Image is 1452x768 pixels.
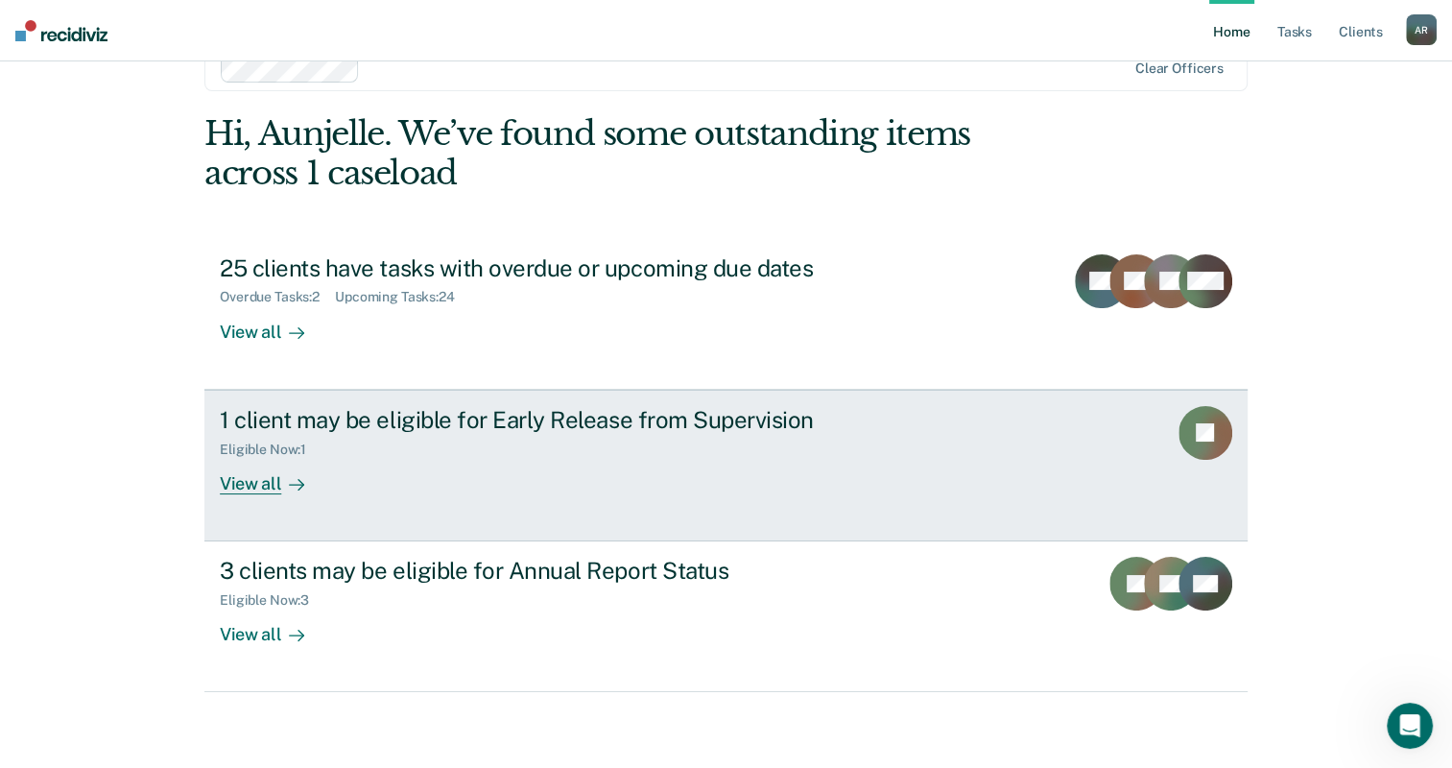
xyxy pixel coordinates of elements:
[220,254,893,282] div: 25 clients have tasks with overdue or upcoming due dates
[1406,14,1437,45] div: A R
[220,592,324,609] div: Eligible Now : 3
[335,289,470,305] div: Upcoming Tasks : 24
[220,289,335,305] div: Overdue Tasks : 2
[204,541,1248,692] a: 3 clients may be eligible for Annual Report StatusEligible Now:3View all
[220,442,321,458] div: Eligible Now : 1
[1406,14,1437,45] button: AR
[220,457,327,494] div: View all
[220,609,327,646] div: View all
[204,390,1248,541] a: 1 client may be eligible for Early Release from SupervisionEligible Now:1View all
[220,557,893,585] div: 3 clients may be eligible for Annual Report Status
[204,114,1038,193] div: Hi, Aunjelle. We’ve found some outstanding items across 1 caseload
[204,239,1248,390] a: 25 clients have tasks with overdue or upcoming due datesOverdue Tasks:2Upcoming Tasks:24View all
[1387,703,1433,749] iframe: Intercom live chat
[220,406,893,434] div: 1 client may be eligible for Early Release from Supervision
[15,20,107,41] img: Recidiviz
[220,305,327,343] div: View all
[1135,60,1224,77] div: Clear officers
